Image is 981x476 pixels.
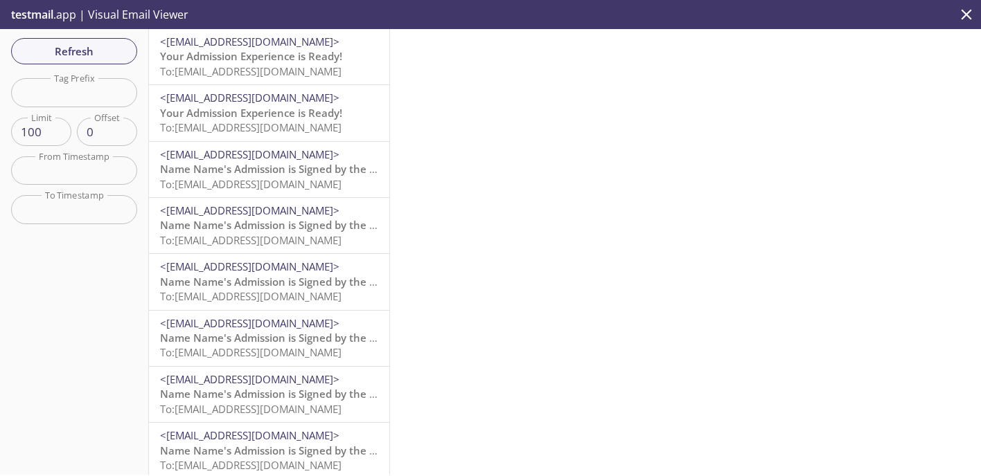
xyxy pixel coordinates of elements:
[149,142,389,197] div: <[EMAIL_ADDRESS][DOMAIN_NAME]>Name Name's Admission is Signed by the ResidentTo:[EMAIL_ADDRESS][D...
[160,233,342,247] span: To: [EMAIL_ADDRESS][DOMAIN_NAME]
[160,147,339,161] span: <[EMAIL_ADDRESS][DOMAIN_NAME]>
[160,458,342,472] span: To: [EMAIL_ADDRESS][DOMAIN_NAME]
[22,42,126,60] span: Refresh
[160,387,414,401] span: Name Name's Admission is Signed by the Resident
[11,7,53,22] span: testmail
[149,367,389,422] div: <[EMAIL_ADDRESS][DOMAIN_NAME]>Name Name's Admission is Signed by the ResidentTo:[EMAIL_ADDRESS][D...
[160,289,342,303] span: To: [EMAIL_ADDRESS][DOMAIN_NAME]
[160,120,342,134] span: To: [EMAIL_ADDRESS][DOMAIN_NAME]
[160,162,414,176] span: Name Name's Admission is Signed by the Resident
[160,402,342,416] span: To: [EMAIL_ADDRESS][DOMAIN_NAME]
[160,331,414,345] span: Name Name's Admission is Signed by the Resident
[149,85,389,140] div: <[EMAIL_ADDRESS][DOMAIN_NAME]>Your Admission Experience is Ready!To:[EMAIL_ADDRESS][DOMAIN_NAME]
[160,259,339,273] span: <[EMAIL_ADDRESS][DOMAIN_NAME]>
[160,35,339,48] span: <[EMAIL_ADDRESS][DOMAIN_NAME]>
[160,345,342,359] span: To: [EMAIL_ADDRESS][DOMAIN_NAME]
[160,177,342,191] span: To: [EMAIL_ADDRESS][DOMAIN_NAME]
[149,254,389,309] div: <[EMAIL_ADDRESS][DOMAIN_NAME]>Name Name's Admission is Signed by the ResidentTo:[EMAIL_ADDRESS][D...
[160,91,339,104] span: <[EMAIL_ADDRESS][DOMAIN_NAME]>
[149,198,389,253] div: <[EMAIL_ADDRESS][DOMAIN_NAME]>Name Name's Admission is Signed by the ResidentTo:[EMAIL_ADDRESS][D...
[160,316,339,330] span: <[EMAIL_ADDRESS][DOMAIN_NAME]>
[160,106,342,120] span: Your Admission Experience is Ready!
[160,203,339,217] span: <[EMAIL_ADDRESS][DOMAIN_NAME]>
[149,29,389,84] div: <[EMAIL_ADDRESS][DOMAIN_NAME]>Your Admission Experience is Ready!To:[EMAIL_ADDRESS][DOMAIN_NAME]
[160,49,342,63] span: Your Admission Experience is Ready!
[160,275,414,289] span: Name Name's Admission is Signed by the Resident
[160,428,339,442] span: <[EMAIL_ADDRESS][DOMAIN_NAME]>
[149,311,389,366] div: <[EMAIL_ADDRESS][DOMAIN_NAME]>Name Name's Admission is Signed by the ResidentTo:[EMAIL_ADDRESS][D...
[11,38,137,64] button: Refresh
[160,443,414,457] span: Name Name's Admission is Signed by the Resident
[160,64,342,78] span: To: [EMAIL_ADDRESS][DOMAIN_NAME]
[160,218,414,232] span: Name Name's Admission is Signed by the Resident
[160,372,339,386] span: <[EMAIL_ADDRESS][DOMAIN_NAME]>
